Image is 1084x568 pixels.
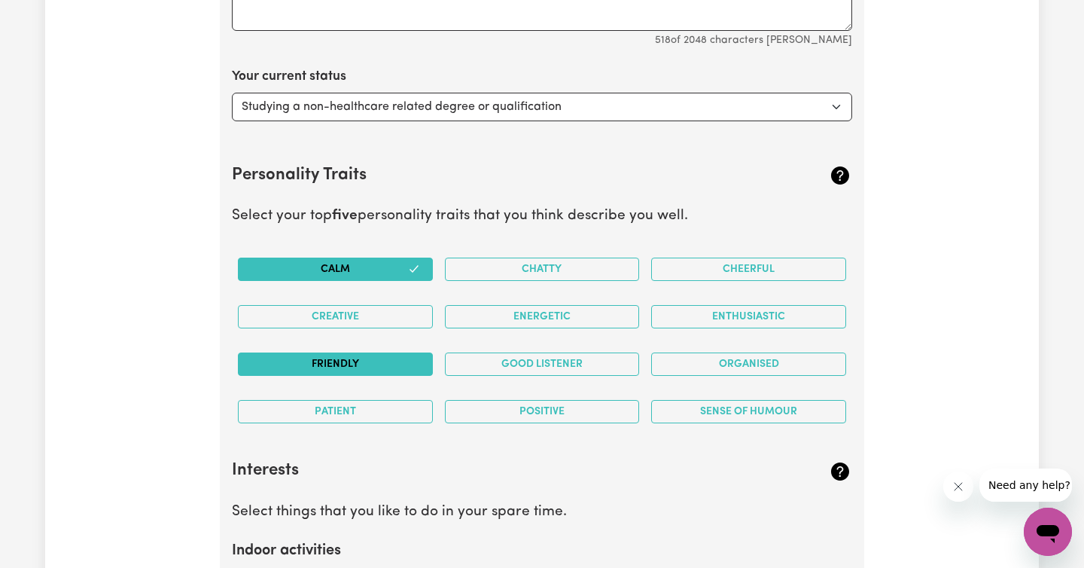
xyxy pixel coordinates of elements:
[232,166,749,186] h2: Personality Traits
[445,353,640,376] button: Good Listener
[445,400,640,423] button: Positive
[979,469,1072,502] iframe: Message from company
[238,353,433,376] button: Friendly
[238,258,433,281] button: Calm
[943,472,973,502] iframe: Close message
[232,542,852,560] h2: Indoor activities
[232,67,346,87] label: Your current status
[651,258,846,281] button: Cheerful
[445,258,640,281] button: Chatty
[655,35,852,46] small: 518 of 2048 characters [PERSON_NAME]
[651,400,846,423] button: Sense of Humour
[1024,508,1072,556] iframe: Button to launch messaging window
[651,353,846,376] button: Organised
[445,305,640,328] button: Energetic
[232,461,749,481] h2: Interests
[651,305,846,328] button: Enthusiastic
[232,502,852,524] p: Select things that you like to do in your spare time.
[232,206,852,228] p: Select your top personality traits that you think describe you well.
[238,400,433,423] button: Patient
[332,209,358,223] b: five
[238,305,433,328] button: Creative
